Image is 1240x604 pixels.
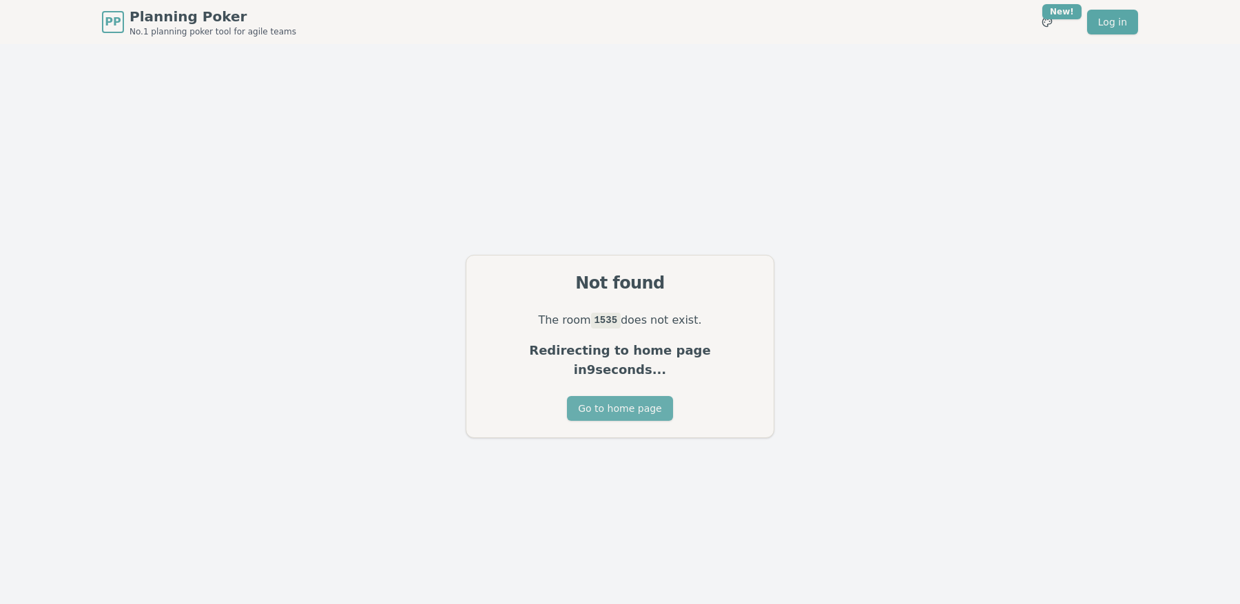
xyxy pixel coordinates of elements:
[567,396,672,421] button: Go to home page
[1042,4,1082,19] div: New!
[483,341,757,379] p: Redirecting to home page in 9 seconds...
[483,272,757,294] div: Not found
[591,313,621,328] code: 1535
[1035,10,1060,34] button: New!
[130,26,296,37] span: No.1 planning poker tool for agile teams
[1087,10,1138,34] a: Log in
[105,14,121,30] span: PP
[483,311,757,330] p: The room does not exist.
[130,7,296,26] span: Planning Poker
[102,7,296,37] a: PPPlanning PokerNo.1 planning poker tool for agile teams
